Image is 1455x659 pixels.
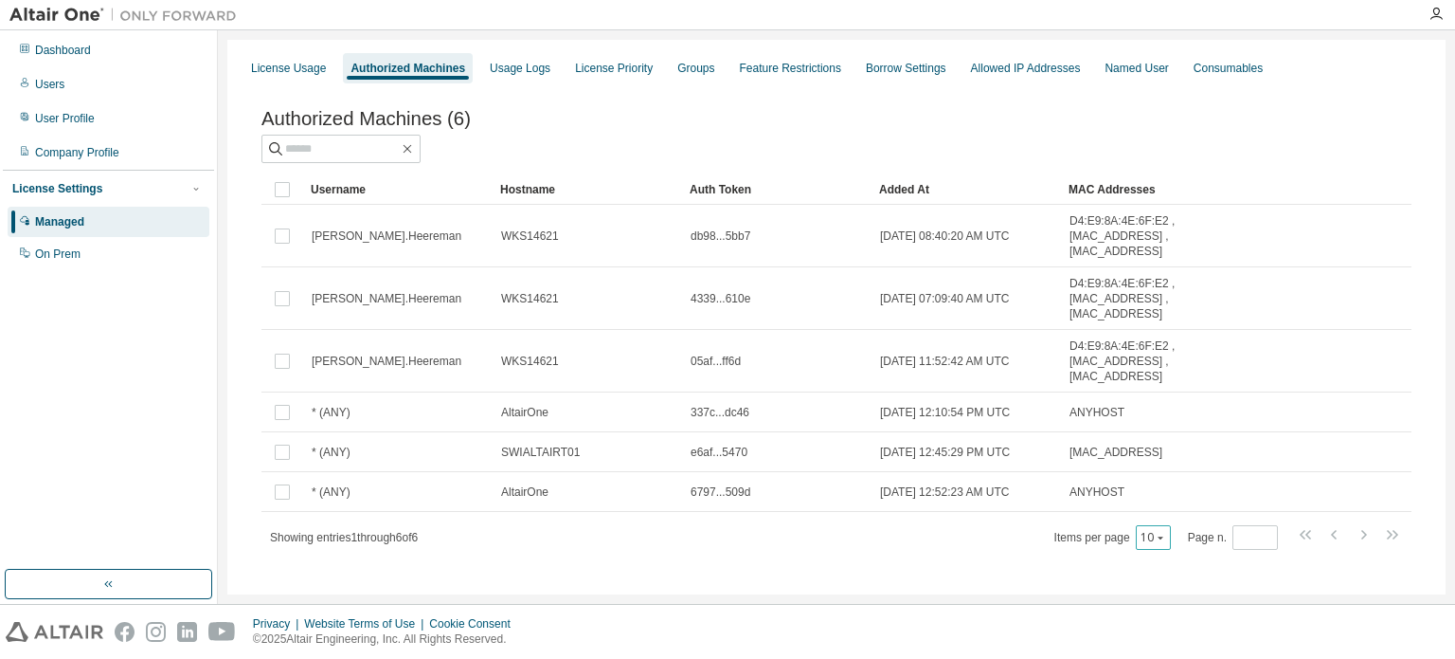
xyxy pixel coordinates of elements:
[261,108,471,130] span: Authorized Machines (6)
[691,354,741,369] span: 05af...ff6d
[691,485,750,500] span: 6797...509d
[6,622,103,642] img: altair_logo.svg
[312,405,350,420] span: * (ANY)
[12,181,102,196] div: License Settings
[115,622,135,642] img: facebook.svg
[971,61,1081,76] div: Allowed IP Addresses
[9,6,246,25] img: Altair One
[691,291,750,306] span: 4339...610e
[208,622,236,642] img: youtube.svg
[177,622,197,642] img: linkedin.svg
[880,354,1010,369] span: [DATE] 11:52:42 AM UTC
[35,214,84,229] div: Managed
[35,247,81,262] div: On Prem
[690,174,864,205] div: Auth Token
[1069,405,1124,420] span: ANYHOST
[312,354,461,369] span: [PERSON_NAME].Heereman
[312,445,350,460] span: * (ANY)
[880,229,1010,244] span: [DATE] 08:40:20 AM UTC
[880,445,1010,460] span: [DATE] 12:45:29 PM UTC
[1188,525,1278,550] span: Page n.
[1069,213,1202,259] span: D4:E9:8A:4E:6F:E2 , [MAC_ADDRESS] , [MAC_ADDRESS]
[35,77,64,92] div: Users
[501,291,559,306] span: WKS14621
[312,485,350,500] span: * (ANY)
[740,61,841,76] div: Feature Restrictions
[312,229,461,244] span: [PERSON_NAME].Heereman
[880,291,1010,306] span: [DATE] 07:09:40 AM UTC
[251,61,326,76] div: License Usage
[1194,61,1263,76] div: Consumables
[880,485,1010,500] span: [DATE] 12:52:23 AM UTC
[1105,61,1168,76] div: Named User
[501,405,548,420] span: AltairOne
[35,43,91,58] div: Dashboard
[501,445,580,460] span: SWIALTAIRT01
[429,616,521,632] div: Cookie Consent
[501,485,548,500] span: AltairOne
[880,405,1010,420] span: [DATE] 12:10:54 PM UTC
[1141,530,1166,545] button: 10
[677,61,714,76] div: Groups
[501,354,559,369] span: WKS14621
[1069,485,1124,500] span: ANYHOST
[691,445,747,460] span: e6af...5470
[500,174,674,205] div: Hostname
[490,61,550,76] div: Usage Logs
[312,291,461,306] span: [PERSON_NAME].Heereman
[866,61,946,76] div: Borrow Settings
[350,61,465,76] div: Authorized Machines
[253,632,522,648] p: © 2025 Altair Engineering, Inc. All Rights Reserved.
[146,622,166,642] img: instagram.svg
[304,616,429,632] div: Website Terms of Use
[253,616,304,632] div: Privacy
[1054,525,1171,550] span: Items per page
[1069,174,1203,205] div: MAC Addresses
[691,229,750,244] span: db98...5bb7
[879,174,1053,205] div: Added At
[1069,445,1162,460] span: [MAC_ADDRESS]
[691,405,749,420] span: 337c...dc46
[501,229,559,244] span: WKS14621
[311,174,485,205] div: Username
[1069,339,1202,384] span: D4:E9:8A:4E:6F:E2 , [MAC_ADDRESS] , [MAC_ADDRESS]
[35,111,95,126] div: User Profile
[575,61,653,76] div: License Priority
[270,531,418,544] span: Showing entries 1 through 6 of 6
[35,145,119,160] div: Company Profile
[1069,276,1202,321] span: D4:E9:8A:4E:6F:E2 , [MAC_ADDRESS] , [MAC_ADDRESS]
